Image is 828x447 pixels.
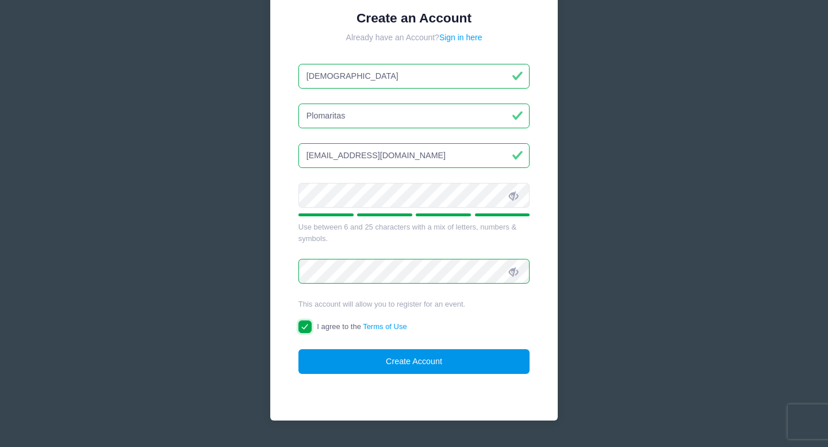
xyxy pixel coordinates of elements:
div: Already have an Account? [298,32,530,44]
input: I agree to theTerms of Use [298,320,312,334]
a: Sign in here [439,33,482,42]
button: Create Account [298,349,530,374]
input: First Name [298,64,530,89]
input: Last Name [298,104,530,128]
div: Use between 6 and 25 characters with a mix of letters, numbers & symbols. [298,221,530,244]
input: Email [298,143,530,168]
a: Terms of Use [363,322,407,331]
h1: Create an Account [298,10,530,26]
div: This account will allow you to register for an event. [298,299,530,310]
span: I agree to the [317,322,407,331]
